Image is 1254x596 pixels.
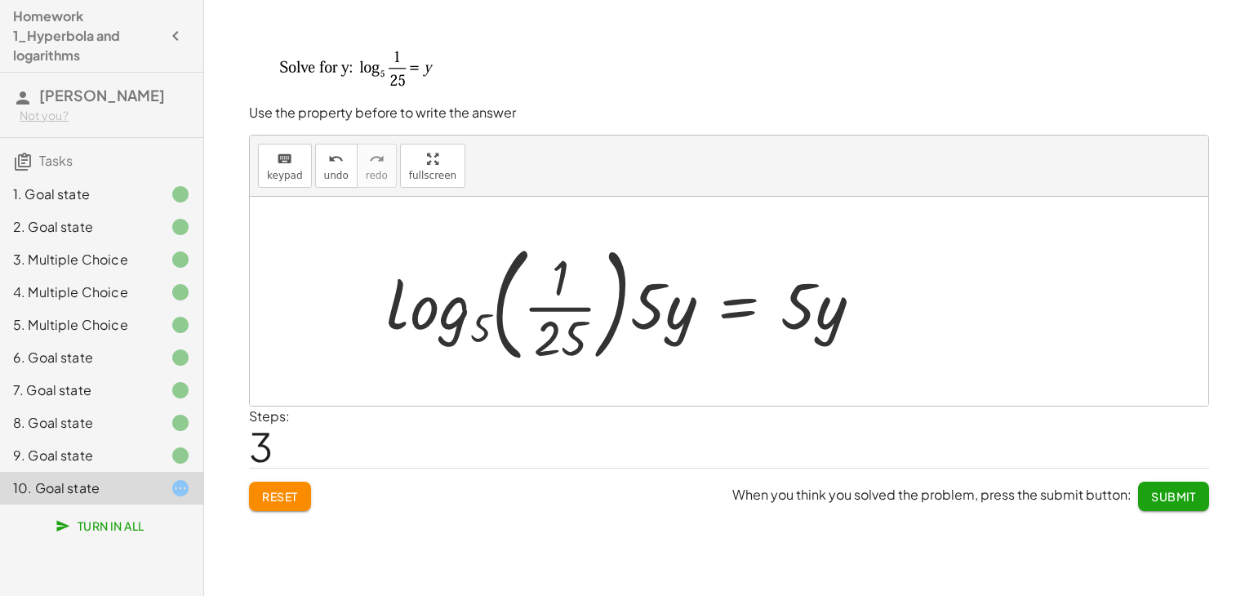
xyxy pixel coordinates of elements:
[328,149,344,169] i: undo
[171,348,190,367] i: Task finished.
[400,144,465,188] button: fullscreen
[171,478,190,498] i: Task started.
[249,421,273,471] span: 3
[171,185,190,204] i: Task finished.
[13,282,145,302] div: 4. Multiple Choice
[13,348,145,367] div: 6. Goal state
[262,489,298,504] span: Reset
[20,108,190,124] div: Not you?
[46,511,158,540] button: Turn In All
[277,149,292,169] i: keyboard
[324,170,349,181] span: undo
[171,217,190,237] i: Task finished.
[258,144,312,188] button: keyboardkeypad
[409,170,456,181] span: fullscreen
[171,380,190,400] i: Task finished.
[366,170,388,181] span: redo
[39,86,165,105] span: [PERSON_NAME]
[1138,482,1209,511] button: Submit
[171,282,190,302] i: Task finished.
[59,518,145,533] span: Turn In All
[13,185,145,204] div: 1. Goal state
[171,413,190,433] i: Task finished.
[13,478,145,498] div: 10. Goal state
[171,446,190,465] i: Task finished.
[249,30,494,99] img: 89791193963f2b3fcd21a318762c11a920a5bd380a4d3e1d2ea3c3f9dc755b11.png
[315,144,358,188] button: undoundo
[13,446,145,465] div: 9. Goal state
[13,7,161,65] h4: Homework 1_Hyperbola and logarithms
[249,407,290,425] label: Steps:
[1151,489,1196,504] span: Submit
[732,486,1132,503] span: When you think you solved the problem, press the submit button:
[39,152,73,169] span: Tasks
[13,250,145,269] div: 3. Multiple Choice
[171,315,190,335] i: Task finished.
[13,315,145,335] div: 5. Multiple Choice
[369,149,385,169] i: redo
[13,380,145,400] div: 7. Goal state
[267,170,303,181] span: keypad
[249,482,311,511] button: Reset
[249,104,1209,122] p: Use the property before to write the answer
[13,413,145,433] div: 8. Goal state
[357,144,397,188] button: redoredo
[13,217,145,237] div: 2. Goal state
[171,250,190,269] i: Task finished.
